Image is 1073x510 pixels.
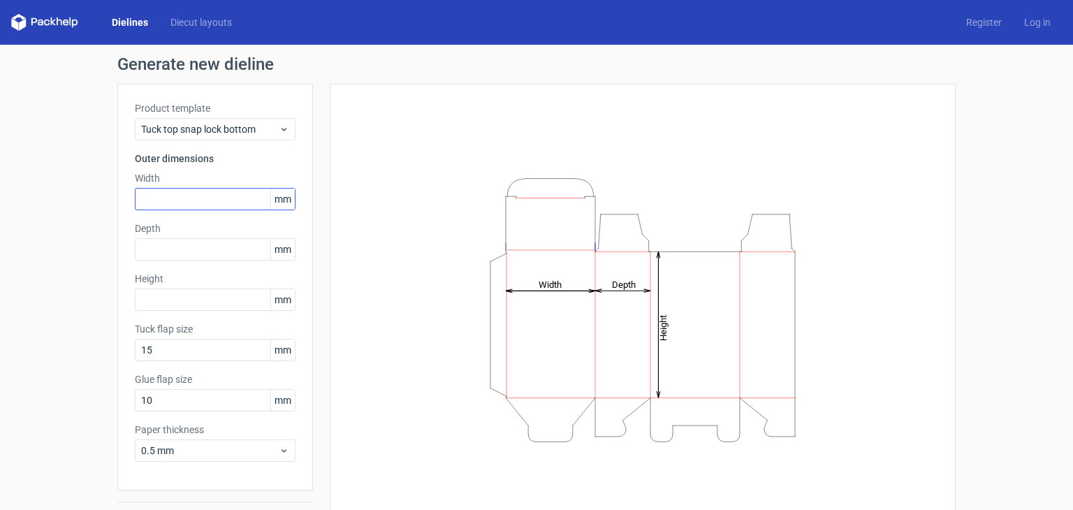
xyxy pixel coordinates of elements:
[135,221,295,235] label: Depth
[101,15,159,29] a: Dielines
[539,279,562,289] tspan: Width
[117,56,956,73] h1: Generate new dieline
[141,444,279,458] span: 0.5 mm
[270,189,295,210] span: mm
[135,152,295,166] h3: Outer dimensions
[135,423,295,437] label: Paper thickness
[270,289,295,310] span: mm
[270,239,295,260] span: mm
[270,340,295,360] span: mm
[270,390,295,411] span: mm
[135,171,295,185] label: Width
[135,322,295,336] label: Tuck flap size
[135,101,295,115] label: Product template
[135,372,295,386] label: Glue flap size
[135,272,295,286] label: Height
[658,314,669,340] tspan: Height
[955,15,1013,29] a: Register
[1013,15,1062,29] a: Log in
[141,122,279,136] span: Tuck top snap lock bottom
[159,15,243,29] a: Diecut layouts
[612,279,636,289] tspan: Depth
